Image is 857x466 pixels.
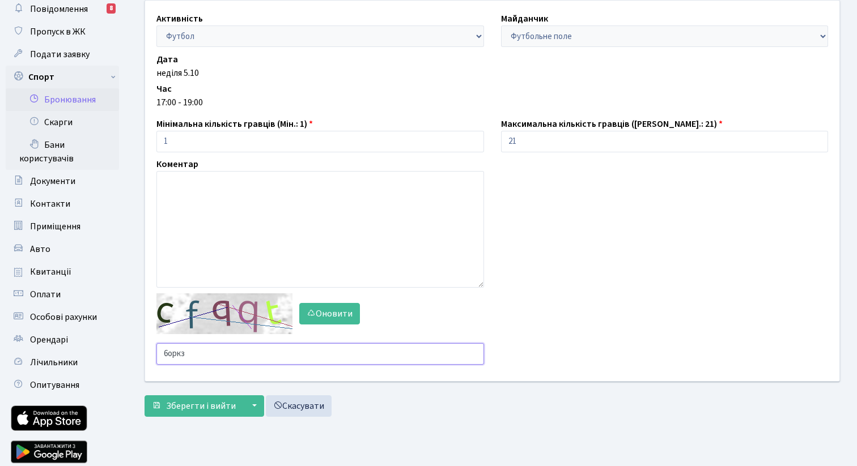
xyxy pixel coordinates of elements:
[156,157,198,171] label: Коментар
[30,379,79,391] span: Опитування
[6,193,119,215] a: Контакти
[6,351,119,374] a: Лічильники
[30,220,80,233] span: Приміщення
[156,12,203,25] label: Активність
[6,328,119,351] a: Орендарі
[30,266,71,278] span: Квитанції
[156,293,292,334] img: default
[156,117,313,131] label: Мінімальна кількість гравців (Мін.: 1)
[30,243,50,255] span: Авто
[156,96,828,109] div: 17:00 - 19:00
[107,3,116,14] div: 8
[30,175,75,187] span: Документи
[156,82,172,96] label: Час
[6,43,119,66] a: Подати заявку
[6,260,119,283] a: Квитанції
[145,395,243,417] button: Зберегти і вийти
[6,238,119,260] a: Авто
[156,343,484,365] input: Введіть текст із зображення
[30,48,90,61] span: Подати заявку
[6,88,119,111] a: Бронювання
[6,215,119,238] a: Приміщення
[156,66,828,80] div: неділя 5.10
[30,288,61,301] span: Оплати
[30,311,97,323] span: Особові рахунки
[6,283,119,306] a: Оплати
[30,25,86,38] span: Пропуск в ЖК
[6,20,119,43] a: Пропуск в ЖК
[166,400,236,412] span: Зберегти і вийти
[30,198,70,210] span: Контакти
[6,66,119,88] a: Спорт
[6,111,119,134] a: Скарги
[6,306,119,328] a: Особові рахунки
[156,53,178,66] label: Дата
[6,374,119,396] a: Опитування
[501,117,723,131] label: Максимальна кількість гравців ([PERSON_NAME].: 21)
[30,334,68,346] span: Орендарі
[30,3,88,15] span: Повідомлення
[266,395,332,417] a: Скасувати
[501,12,548,25] label: Майданчик
[30,356,78,369] span: Лічильники
[299,303,360,324] button: Оновити
[6,134,119,170] a: Бани користувачів
[6,170,119,193] a: Документи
